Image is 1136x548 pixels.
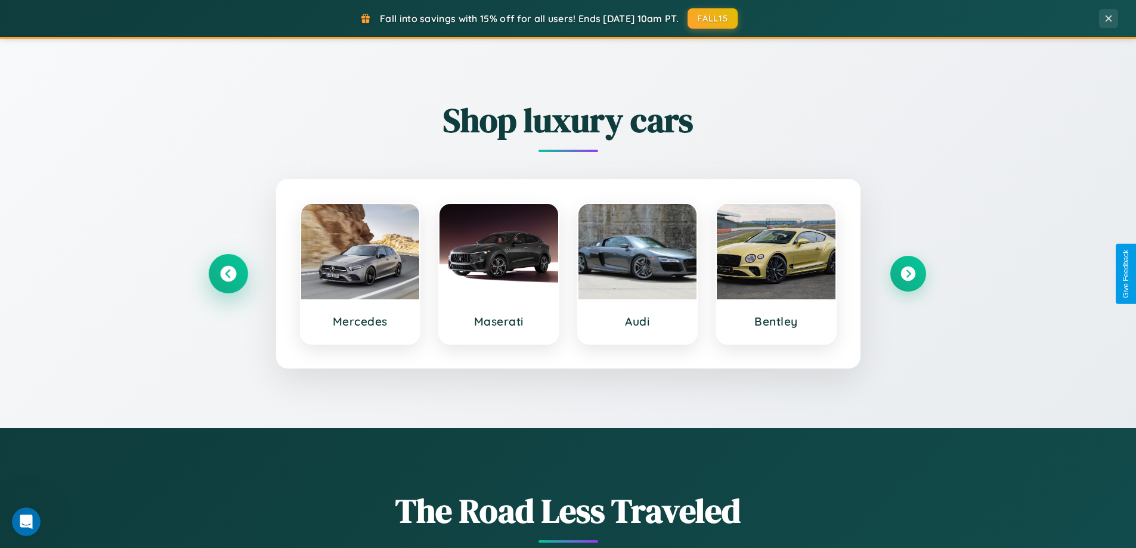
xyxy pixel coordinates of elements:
h3: Mercedes [313,314,408,329]
h3: Bentley [729,314,824,329]
span: Fall into savings with 15% off for all users! Ends [DATE] 10am PT. [380,13,679,24]
h1: The Road Less Traveled [211,488,926,534]
h3: Audi [590,314,685,329]
h2: Shop luxury cars [211,97,926,143]
button: FALL15 [688,8,738,29]
div: Give Feedback [1122,250,1130,298]
h3: Maserati [451,314,546,329]
iframe: Intercom live chat [12,507,41,536]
